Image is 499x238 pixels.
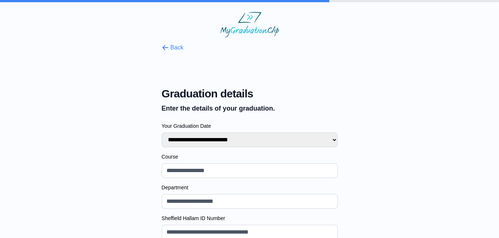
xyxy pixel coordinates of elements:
[220,12,279,37] img: MyGraduationClip
[162,103,338,114] p: Enter the details of your graduation.
[162,153,338,160] label: Course
[162,87,338,100] span: Graduation details
[162,184,338,191] label: Department
[162,43,184,52] button: Back
[162,215,338,222] label: Sheffield Hallam ID Number
[162,122,338,130] label: Your Graduation Date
